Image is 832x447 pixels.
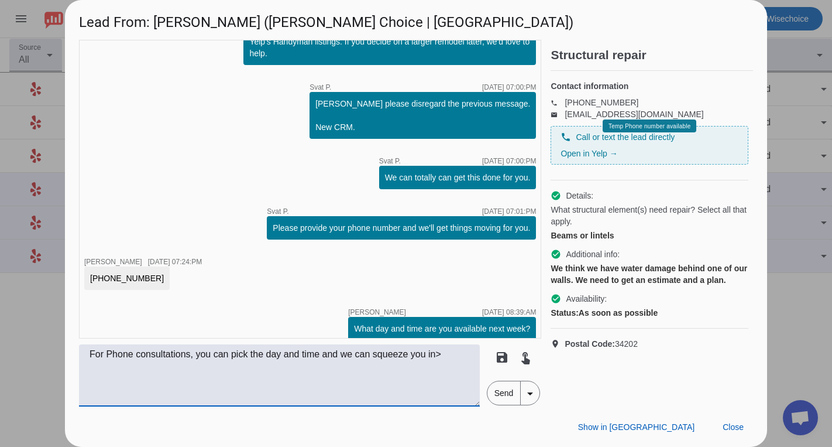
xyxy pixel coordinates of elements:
[565,339,615,349] strong: Postal Code:
[551,230,748,241] div: Beams or lintels
[482,208,536,215] div: [DATE] 07:01:PM
[566,248,620,260] span: Additional info:
[551,190,561,201] mat-icon: check_circle
[551,262,748,286] div: We think we have water damage behind one of our walls. We need to get an estimate and a plan.
[267,208,288,215] span: Svat P.
[482,158,536,165] div: [DATE] 07:00:PM
[565,98,638,107] a: [PHONE_NUMBER]
[578,422,695,432] span: Show in [GEOGRAPHIC_DATA]
[551,111,565,117] mat-icon: email
[566,190,593,202] span: Details:
[566,293,607,305] span: Availability:
[84,258,142,266] span: [PERSON_NAME]
[551,80,748,92] h4: Contact information
[723,422,744,432] span: Close
[310,84,331,91] span: Svat P.
[551,204,748,227] span: What structural element(s) need repair? Select all that apply.
[561,149,617,158] a: Open in Yelp →
[551,307,748,319] div: As soon as possible
[523,387,537,401] mat-icon: arrow_drop_down
[348,309,406,316] span: [PERSON_NAME]
[551,339,565,349] mat-icon: location_on
[90,272,164,284] div: [PHONE_NUMBER]
[495,350,509,364] mat-icon: save
[315,98,530,133] div: [PERSON_NAME] please disregard the previous message. New CRM.
[561,132,571,142] mat-icon: phone
[482,309,536,316] div: [DATE] 08:39:AM
[551,49,753,61] h2: Structural repair
[487,381,521,405] span: Send
[273,222,530,234] div: Please provide your phone number and we'll get things moving for you.
[565,110,703,119] a: [EMAIL_ADDRESS][DOMAIN_NAME]
[482,84,536,91] div: [DATE] 07:00:PM
[551,100,565,105] mat-icon: phone
[565,338,638,350] span: 34202
[518,350,532,364] mat-icon: touch_app
[148,258,202,265] div: [DATE] 07:24:PM
[551,294,561,304] mat-icon: check_circle
[713,417,753,438] button: Close
[608,123,690,129] span: Temp Phone number available
[551,308,578,318] strong: Status:
[354,323,530,335] div: What day and time are you available next week?
[379,158,401,165] span: Svat P.
[569,417,704,438] button: Show in [GEOGRAPHIC_DATA]
[551,249,561,260] mat-icon: check_circle
[576,131,675,143] span: Call or text the lead directly
[385,172,531,183] div: We can totally can get this done for you.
